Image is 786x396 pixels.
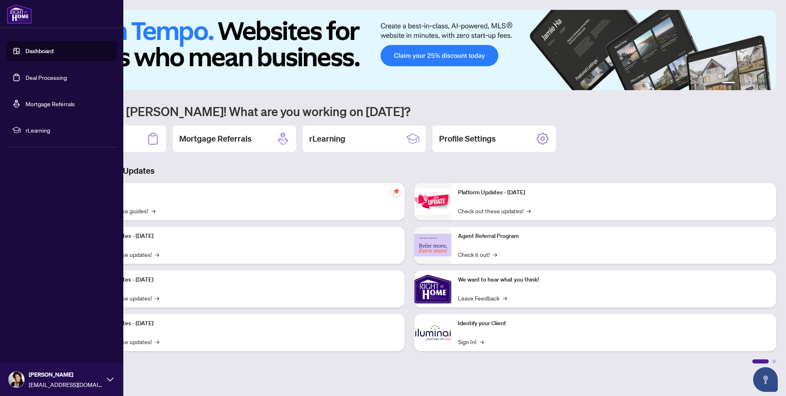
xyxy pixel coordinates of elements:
[43,103,776,119] h1: Welcome back [PERSON_NAME]! What are you working on [DATE]?
[458,250,497,259] a: Check it out!→
[414,270,451,307] img: We want to hear what you think!
[414,189,451,214] img: Platform Updates - June 23, 2025
[753,367,778,392] button: Open asap
[458,206,531,215] a: Check out these updates!→
[527,206,531,215] span: →
[458,319,770,328] p: Identify your Client
[414,314,451,351] img: Identify your Client
[25,126,111,135] span: rLearning
[738,82,742,85] button: 2
[25,47,53,55] a: Dashboard
[493,250,497,259] span: →
[414,234,451,256] img: Agent Referral Program
[722,82,735,85] button: 1
[155,294,159,303] span: →
[9,372,24,387] img: Profile Icon
[29,380,103,389] span: [EMAIL_ADDRESS][DOMAIN_NAME]
[309,133,345,144] h2: rLearning
[86,319,398,328] p: Platform Updates - [DATE]
[458,337,484,346] a: Sign In!→
[458,294,507,303] a: Leave Feedback→
[458,188,770,197] p: Platform Updates - [DATE]
[480,337,484,346] span: →
[758,82,761,85] button: 5
[751,82,755,85] button: 4
[765,82,768,85] button: 6
[155,337,159,346] span: →
[86,275,398,284] p: Platform Updates - [DATE]
[155,250,159,259] span: →
[25,74,67,81] a: Deal Processing
[151,206,155,215] span: →
[25,100,75,107] a: Mortgage Referrals
[745,82,748,85] button: 3
[43,10,776,90] img: Slide 0
[86,188,398,197] p: Self-Help
[43,165,776,177] h3: Brokerage & Industry Updates
[503,294,507,303] span: →
[86,232,398,241] p: Platform Updates - [DATE]
[29,370,103,379] span: [PERSON_NAME]
[458,232,770,241] p: Agent Referral Program
[439,133,496,144] h2: Profile Settings
[391,186,401,196] span: pushpin
[458,275,770,284] p: We want to hear what you think!
[179,133,252,144] h2: Mortgage Referrals
[7,4,32,24] img: logo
